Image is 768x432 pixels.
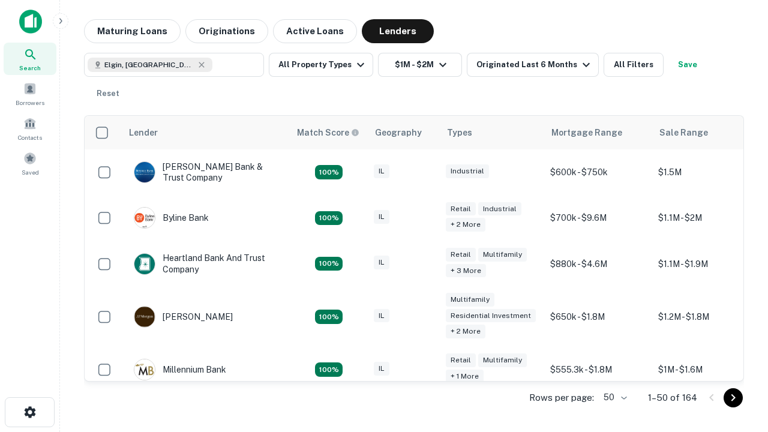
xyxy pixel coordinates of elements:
[104,59,194,70] span: Elgin, [GEOGRAPHIC_DATA], [GEOGRAPHIC_DATA]
[446,202,476,216] div: Retail
[134,162,155,182] img: picture
[134,307,155,327] img: picture
[375,125,422,140] div: Geography
[122,116,290,149] th: Lender
[708,336,768,394] iframe: Chat Widget
[290,116,368,149] th: Capitalize uses an advanced AI algorithm to match your search with the best lender. The match sco...
[315,257,343,271] div: Matching Properties: 20, hasApolloMatch: undefined
[134,254,155,274] img: picture
[440,116,544,149] th: Types
[544,116,652,149] th: Mortgage Range
[134,359,226,380] div: Millennium Bank
[652,241,760,286] td: $1.1M - $1.9M
[447,125,472,140] div: Types
[19,10,42,34] img: capitalize-icon.png
[297,126,357,139] h6: Match Score
[648,391,697,405] p: 1–50 of 164
[478,248,527,262] div: Multifamily
[446,264,486,278] div: + 3 more
[478,353,527,367] div: Multifamily
[544,347,652,392] td: $555.3k - $1.8M
[668,53,707,77] button: Save your search to get updates of matches that match your search criteria.
[544,241,652,286] td: $880k - $4.6M
[4,112,56,145] a: Contacts
[315,211,343,226] div: Matching Properties: 18, hasApolloMatch: undefined
[134,207,209,229] div: Byline Bank
[446,248,476,262] div: Retail
[4,43,56,75] a: Search
[446,164,489,178] div: Industrial
[134,359,155,380] img: picture
[374,362,389,376] div: IL
[478,202,521,216] div: Industrial
[22,167,39,177] span: Saved
[368,116,440,149] th: Geography
[446,353,476,367] div: Retail
[446,370,484,383] div: + 1 more
[604,53,664,77] button: All Filters
[467,53,599,77] button: Originated Last 6 Months
[446,325,485,338] div: + 2 more
[374,210,389,224] div: IL
[446,293,494,307] div: Multifamily
[529,391,594,405] p: Rows per page:
[4,147,56,179] a: Saved
[652,195,760,241] td: $1.1M - $2M
[273,19,357,43] button: Active Loans
[544,195,652,241] td: $700k - $9.6M
[185,19,268,43] button: Originations
[544,149,652,195] td: $600k - $750k
[476,58,593,72] div: Originated Last 6 Months
[659,125,708,140] div: Sale Range
[374,256,389,269] div: IL
[652,149,760,195] td: $1.5M
[134,161,278,183] div: [PERSON_NAME] Bank & Trust Company
[315,310,343,324] div: Matching Properties: 24, hasApolloMatch: undefined
[134,253,278,274] div: Heartland Bank And Trust Company
[446,309,536,323] div: Residential Investment
[378,53,462,77] button: $1M - $2M
[89,82,127,106] button: Reset
[652,287,760,347] td: $1.2M - $1.8M
[362,19,434,43] button: Lenders
[16,98,44,107] span: Borrowers
[652,347,760,392] td: $1M - $1.6M
[374,164,389,178] div: IL
[446,218,485,232] div: + 2 more
[19,63,41,73] span: Search
[134,208,155,228] img: picture
[599,389,629,406] div: 50
[129,125,158,140] div: Lender
[84,19,181,43] button: Maturing Loans
[724,388,743,407] button: Go to next page
[315,362,343,377] div: Matching Properties: 16, hasApolloMatch: undefined
[544,287,652,347] td: $650k - $1.8M
[4,77,56,110] a: Borrowers
[652,116,760,149] th: Sale Range
[315,165,343,179] div: Matching Properties: 28, hasApolloMatch: undefined
[374,309,389,323] div: IL
[297,126,359,139] div: Capitalize uses an advanced AI algorithm to match your search with the best lender. The match sco...
[18,133,42,142] span: Contacts
[551,125,622,140] div: Mortgage Range
[269,53,373,77] button: All Property Types
[134,306,233,328] div: [PERSON_NAME]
